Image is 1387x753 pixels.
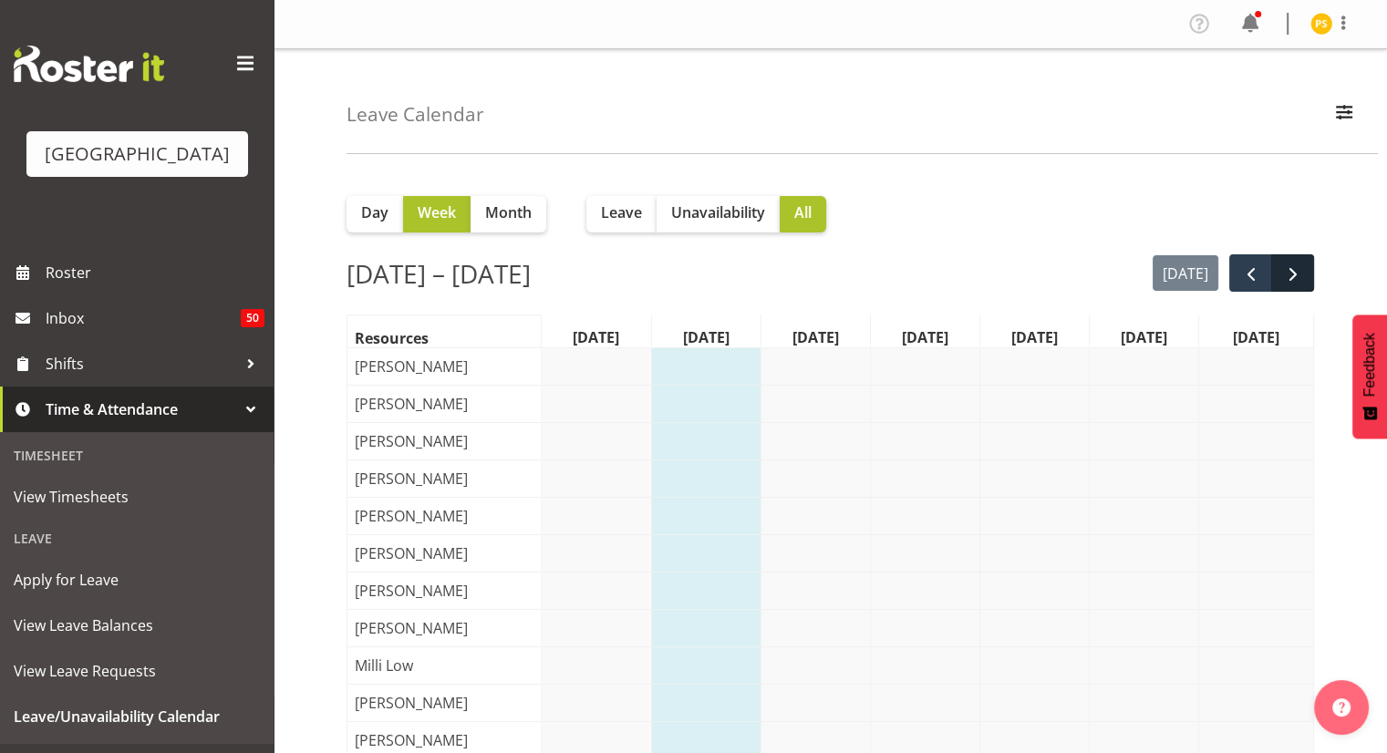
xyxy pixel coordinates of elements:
[351,393,471,415] span: [PERSON_NAME]
[46,259,264,286] span: Roster
[14,657,260,685] span: View Leave Requests
[1229,254,1272,292] button: prev
[351,468,471,490] span: [PERSON_NAME]
[601,201,642,223] span: Leave
[1271,254,1314,292] button: next
[5,694,269,739] a: Leave/Unavailability Calendar
[351,692,471,714] span: [PERSON_NAME]
[898,326,952,348] span: [DATE]
[46,304,241,332] span: Inbox
[351,655,417,676] span: Milli Low
[347,196,403,232] button: Day
[5,557,269,603] a: Apply for Leave
[794,201,812,223] span: All
[471,196,546,232] button: Month
[679,326,733,348] span: [DATE]
[5,603,269,648] a: View Leave Balances
[1325,95,1363,135] button: Filter Employees
[241,309,264,327] span: 50
[1153,255,1219,291] button: [DATE]
[361,201,388,223] span: Day
[14,703,260,730] span: Leave/Unavailability Calendar
[1361,333,1378,397] span: Feedback
[351,580,471,602] span: [PERSON_NAME]
[1332,698,1351,717] img: help-xxl-2.png
[347,254,531,293] h2: [DATE] – [DATE]
[351,356,471,377] span: [PERSON_NAME]
[586,196,657,232] button: Leave
[347,104,484,125] h4: Leave Calendar
[5,437,269,474] div: Timesheet
[351,617,471,639] span: [PERSON_NAME]
[780,196,826,232] button: All
[46,350,237,377] span: Shifts
[351,729,471,751] span: [PERSON_NAME]
[46,396,237,423] span: Time & Attendance
[789,326,843,348] span: [DATE]
[1229,326,1283,348] span: [DATE]
[14,612,260,639] span: View Leave Balances
[14,566,260,593] span: Apply for Leave
[351,327,432,349] span: Resources
[657,196,780,232] button: Unavailability
[5,520,269,557] div: Leave
[5,474,269,520] a: View Timesheets
[403,196,471,232] button: Week
[671,201,765,223] span: Unavailability
[1352,315,1387,438] button: Feedback - Show survey
[351,430,471,452] span: [PERSON_NAME]
[351,505,471,527] span: [PERSON_NAME]
[14,483,260,511] span: View Timesheets
[1008,326,1061,348] span: [DATE]
[45,140,230,168] div: [GEOGRAPHIC_DATA]
[1117,326,1171,348] span: [DATE]
[485,201,532,223] span: Month
[1310,13,1332,35] img: pyper-smith11244.jpg
[5,648,269,694] a: View Leave Requests
[14,46,164,82] img: Rosterit website logo
[351,542,471,564] span: [PERSON_NAME]
[569,326,623,348] span: [DATE]
[418,201,456,223] span: Week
